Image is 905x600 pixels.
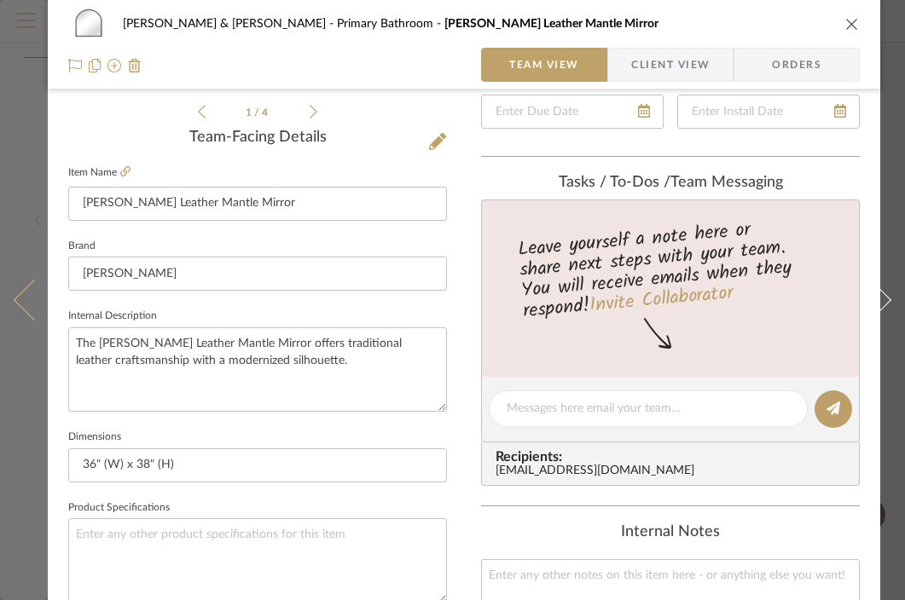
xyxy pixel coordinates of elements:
[123,18,337,30] span: [PERSON_NAME] & [PERSON_NAME]
[254,107,262,118] span: /
[68,312,157,320] label: Internal Description
[444,18,658,30] span: [PERSON_NAME] Leather Mantle Mirror
[68,7,109,41] img: a4239c51-7c76-4d71-9ab7-d13326fe73a8_48x40.jpg
[68,242,96,251] label: Brand
[631,48,710,82] span: Client View
[68,504,170,512] label: Product Specifications
[337,18,444,30] span: Primary Bathroom
[262,107,270,118] span: 4
[68,129,447,147] div: Team-Facing Details
[246,107,254,118] span: 1
[559,175,670,190] span: Tasks / To-Dos /
[496,449,852,464] span: Recipients:
[753,48,840,82] span: Orders
[496,464,852,478] div: [EMAIL_ADDRESS][DOMAIN_NAME]
[481,523,860,542] div: Internal Notes
[677,95,860,129] input: Enter Install Date
[128,59,142,72] img: Remove from project
[68,187,447,221] input: Enter Item Name
[481,95,664,129] input: Enter Due Date
[479,211,862,326] div: Leave yourself a note here or share next steps with your team. You will receive emails when they ...
[844,16,860,32] button: close
[68,433,121,441] label: Dimensions
[589,279,734,321] a: Invite Collaborator
[509,48,579,82] span: Team View
[68,448,447,482] input: Enter the dimensions of this item
[481,174,860,193] div: team Messaging
[68,165,131,180] label: Item Name
[68,257,447,291] input: Enter Brand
